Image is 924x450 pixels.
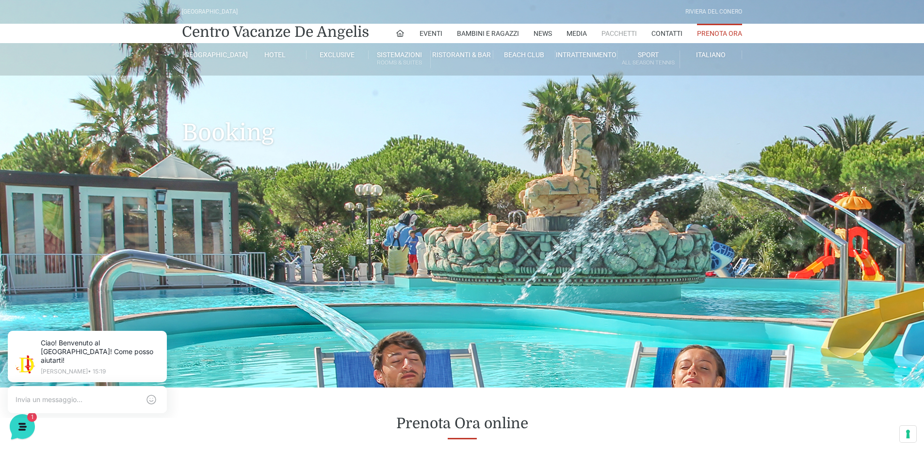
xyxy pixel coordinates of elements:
[127,311,186,333] button: Aiuto
[697,24,742,43] a: Prenota Ora
[8,311,67,333] button: Home
[16,161,76,169] span: Trova una risposta
[244,50,306,59] a: Hotel
[12,89,182,118] a: [PERSON_NAME]Ciao! Benvenuto al [GEOGRAPHIC_DATA]! Come posso aiutarti!22 s fa1
[307,50,369,59] a: Exclusive
[63,128,143,136] span: Inizia una conversazione
[8,412,37,441] iframe: Customerly Messenger Launcher
[493,50,555,59] a: Beach Club
[149,325,163,333] p: Aiuto
[16,78,82,85] span: Le tue conversazioni
[601,24,637,43] a: Pacchetti
[900,426,916,442] button: Le tue preferenze relative al consenso per le tecnologie di tracciamento
[555,50,617,59] a: Intrattenimento
[16,122,178,141] button: Inizia una conversazione
[41,93,155,103] span: [PERSON_NAME]
[21,36,41,55] img: light
[182,7,238,16] div: [GEOGRAPHIC_DATA]
[29,325,46,333] p: Home
[182,76,742,161] h1: Booking
[182,22,369,42] a: Centro Vacanze De Angelis
[182,415,742,432] h2: Prenota Ora online
[617,58,679,67] small: All Season Tennis
[567,24,587,43] a: Media
[16,94,35,113] img: light
[47,49,165,55] p: [PERSON_NAME] • 15:19
[420,24,442,43] a: Eventi
[97,310,104,317] span: 1
[41,105,155,114] p: Ciao! Benvenuto al [GEOGRAPHIC_DATA]! Come posso aiutarti!
[369,50,431,68] a: SistemazioniRooms & Suites
[103,161,178,169] a: Apri Centro Assistenza
[431,50,493,59] a: Ristoranti & Bar
[22,182,159,191] input: Cerca un articolo...
[680,50,742,59] a: Italiano
[86,78,178,85] a: [DEMOGRAPHIC_DATA] tutto
[617,50,680,68] a: SportAll Season Tennis
[685,7,742,16] div: Riviera Del Conero
[369,58,430,67] small: Rooms & Suites
[696,51,726,59] span: Italiano
[47,19,165,46] p: Ciao! Benvenuto al [GEOGRAPHIC_DATA]! Come posso aiutarti!
[84,325,110,333] p: Messaggi
[534,24,552,43] a: News
[8,43,163,62] p: La nostra missione è rendere la tua esperienza straordinaria!
[8,8,163,39] h2: Ciao da De Angelis Resort 👋
[651,24,682,43] a: Contatti
[67,311,127,333] button: 1Messaggi
[457,24,519,43] a: Bambini e Ragazzi
[182,50,244,59] a: [GEOGRAPHIC_DATA]
[169,105,178,114] span: 1
[161,93,178,102] p: 22 s fa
